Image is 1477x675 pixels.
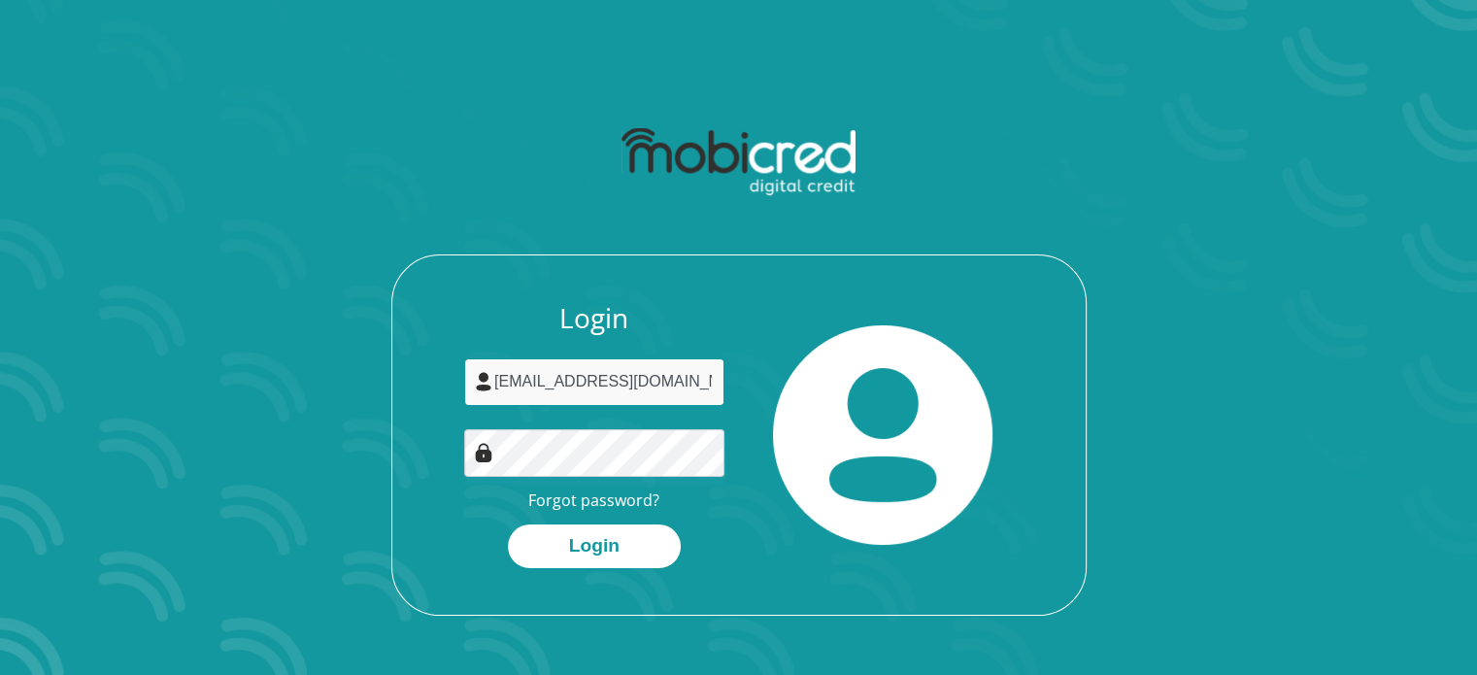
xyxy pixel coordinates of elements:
img: user-icon image [474,372,493,391]
img: Image [474,443,493,462]
button: Login [508,524,681,568]
a: Forgot password? [528,489,659,511]
input: Username [464,358,724,406]
h3: Login [464,302,724,335]
img: mobicred logo [621,128,856,196]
